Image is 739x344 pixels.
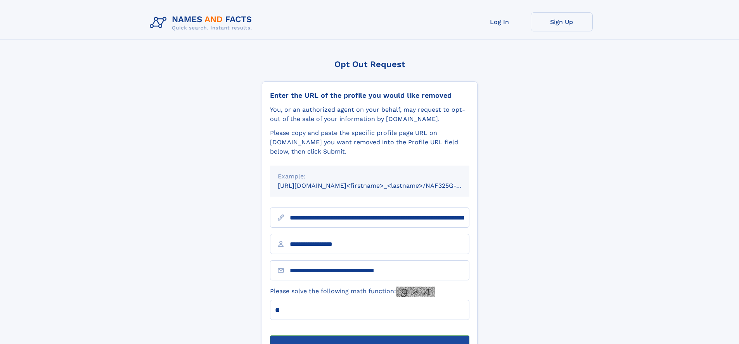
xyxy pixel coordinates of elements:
[531,12,593,31] a: Sign Up
[278,172,462,181] div: Example:
[270,287,435,297] label: Please solve the following math function:
[147,12,258,33] img: Logo Names and Facts
[262,59,478,69] div: Opt Out Request
[270,128,469,156] div: Please copy and paste the specific profile page URL on [DOMAIN_NAME] you want removed into the Pr...
[270,91,469,100] div: Enter the URL of the profile you would like removed
[278,182,484,189] small: [URL][DOMAIN_NAME]<firstname>_<lastname>/NAF325G-xxxxxxxx
[270,105,469,124] div: You, or an authorized agent on your behalf, may request to opt-out of the sale of your informatio...
[469,12,531,31] a: Log In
